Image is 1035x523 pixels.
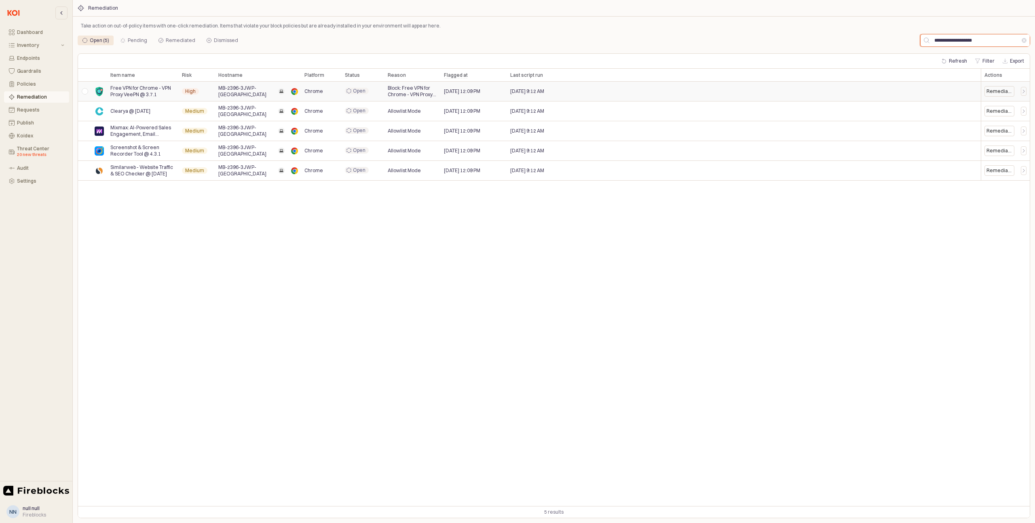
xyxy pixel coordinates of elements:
span: Allowlist Mode [388,108,421,114]
button: Settings [4,175,69,187]
span: Platform [304,72,324,78]
span: [DATE] 12:09 PM [444,148,480,154]
button: nn [6,505,19,518]
div: 20 new threats [17,152,64,158]
span: Medium [185,128,204,134]
button: Requests [4,104,69,116]
span: Chrome [304,108,323,114]
div: Inventory [17,42,59,48]
span: [DATE] 9:12 AM [510,167,544,174]
div: Settings [17,178,64,184]
div: Audit [17,165,64,171]
div: Remediate [984,165,1014,176]
button: Policies [4,78,69,90]
span: [DATE] 9:12 AM [510,88,544,95]
div: Remediate [984,126,1014,136]
span: Open [353,147,365,154]
span: Medium [185,167,204,174]
div: Remediate [986,88,1012,95]
div: Dashboard [17,30,64,35]
div: Koidex [17,133,64,139]
span: Medium [185,148,204,154]
span: Medium [185,108,204,114]
span: [DATE] 12:09 PM [444,108,480,114]
div: Policies [17,81,64,87]
div: Remediate [986,148,1012,154]
button: Publish [4,117,69,129]
button: Guardrails [4,65,69,77]
span: High [185,88,196,95]
span: null null [23,505,40,511]
span: Last script run [510,72,543,78]
span: Clearya @ [DATE] [110,108,150,114]
span: [DATE] 12:09 PM [444,88,480,95]
span: Free VPN for Chrome - VPN Proxy VeePN @ 3.7.1 [110,85,175,98]
span: Allowlist Mode [388,148,421,154]
div: nn [9,508,17,516]
div: Publish [17,120,64,126]
div: Remediate [984,86,1014,97]
span: Open [353,108,365,114]
div: Endpoints [17,55,64,61]
div: Remediate [984,106,1014,116]
button: Clear [1022,38,1027,43]
span: Open [353,167,365,173]
p: Take action on out-of-policy items with one-click remediation. Items that violate your block poli... [81,22,1027,30]
span: Mixmax: AI-Powered Sales Engagement, Email Tracking and Meeting Scheduling @ 6.18.3 [110,124,175,137]
span: [DATE] 9:12 AM [510,148,544,154]
div: Dismissed [202,36,243,45]
span: MB-2396-3JWP-[GEOGRAPHIC_DATA] [218,105,275,118]
span: [DATE] 9:12 AM [510,128,544,134]
div: Remediation [88,5,118,11]
button: Audit [4,162,69,174]
button: Remediation [4,91,69,103]
span: Chrome [304,128,323,134]
div: Remediated [154,36,200,45]
div: Remediate [986,167,1012,174]
span: Status [345,72,360,78]
span: [DATE] 9:12 AM [510,108,544,114]
span: Chrome [304,88,323,95]
span: Allowlist Mode [388,167,421,174]
button: Export [999,56,1027,66]
span: Open [353,127,365,134]
div: Open (5) [78,36,114,45]
div: Fireblocks [23,512,46,518]
span: Open [353,88,365,94]
span: Reason [388,72,406,78]
span: [DATE] 12:09 PM [444,128,480,134]
span: Actions [984,72,1002,78]
div: Remediate [986,108,1012,114]
span: Item name [110,72,135,78]
button: Endpoints [4,53,69,64]
button: Refresh [938,56,970,66]
div: Remediate [986,128,1012,134]
span: Risk [182,72,192,78]
div: 5 results [544,508,564,516]
span: MB-2396-3JWP-[GEOGRAPHIC_DATA] [218,85,275,98]
button: Inventory [4,40,69,51]
div: Threat Center [17,146,64,158]
span: MB-2396-3JWP-[GEOGRAPHIC_DATA] [218,164,275,177]
div: Remediation [17,94,64,100]
span: Block: Free VPN for Chrome - VPN Proxy VeePN [388,85,437,98]
div: Remediate [984,146,1014,156]
span: Chrome [304,167,323,174]
div: Pending [128,36,147,45]
div: Remediated [166,36,195,45]
button: Dashboard [4,27,69,38]
button: Filter [972,56,998,66]
span: Hostname [218,72,243,78]
span: [DATE] 12:09 PM [444,167,480,174]
span: Flagged at [444,72,468,78]
span: MB-2396-3JWP-[GEOGRAPHIC_DATA] [218,124,275,137]
div: Requests [17,107,64,113]
span: Allowlist Mode [388,128,421,134]
span: MB-2396-3JWP-[GEOGRAPHIC_DATA] [218,144,275,157]
div: Dismissed [214,36,238,45]
div: Pending [116,36,152,45]
span: Chrome [304,148,323,154]
button: Koidex [4,130,69,141]
div: Table toolbar [78,506,1030,518]
button: Threat Center [4,143,69,161]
